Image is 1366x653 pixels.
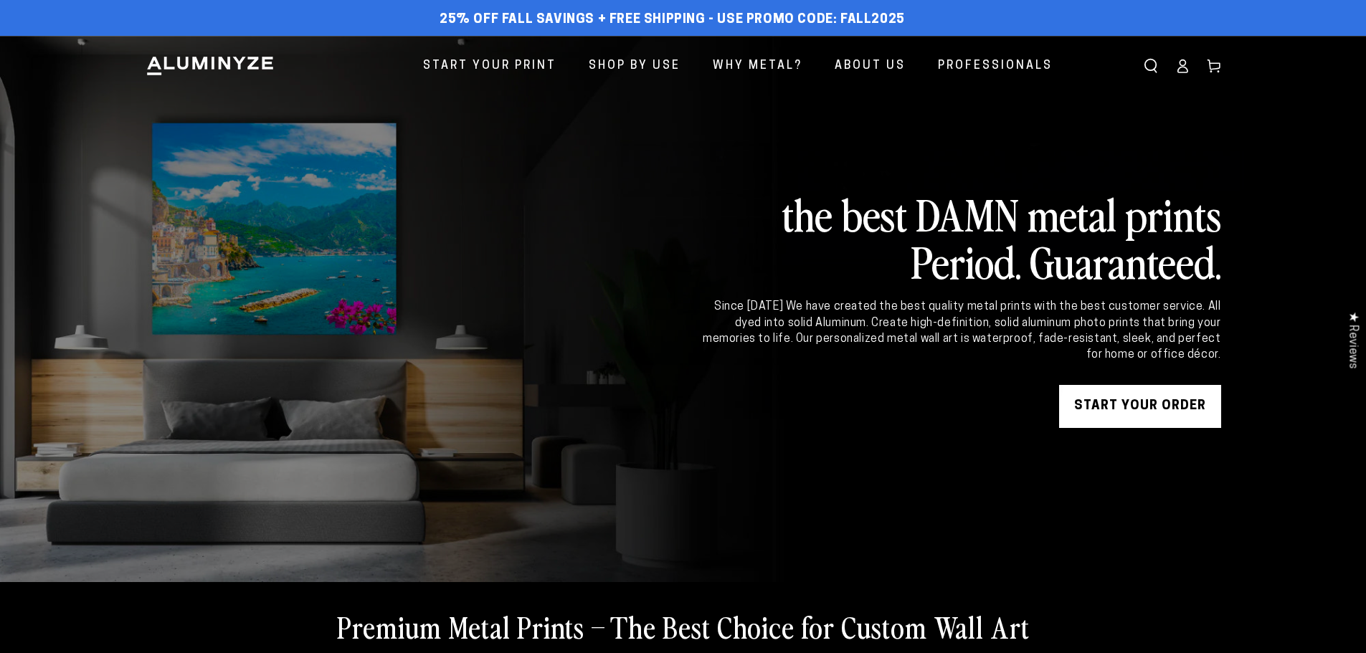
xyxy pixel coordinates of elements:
[824,47,916,85] a: About Us
[1339,300,1366,380] div: Click to open Judge.me floating reviews tab
[589,56,680,77] span: Shop By Use
[412,47,567,85] a: Start Your Print
[927,47,1063,85] a: Professionals
[1135,50,1167,82] summary: Search our site
[713,56,802,77] span: Why Metal?
[423,56,556,77] span: Start Your Print
[701,190,1221,285] h2: the best DAMN metal prints Period. Guaranteed.
[702,47,813,85] a: Why Metal?
[938,56,1053,77] span: Professionals
[440,12,905,28] span: 25% off FALL Savings + Free Shipping - Use Promo Code: FALL2025
[146,55,275,77] img: Aluminyze
[337,608,1030,645] h2: Premium Metal Prints – The Best Choice for Custom Wall Art
[835,56,906,77] span: About Us
[701,299,1221,363] div: Since [DATE] We have created the best quality metal prints with the best customer service. All dy...
[578,47,691,85] a: Shop By Use
[1059,385,1221,428] a: START YOUR Order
